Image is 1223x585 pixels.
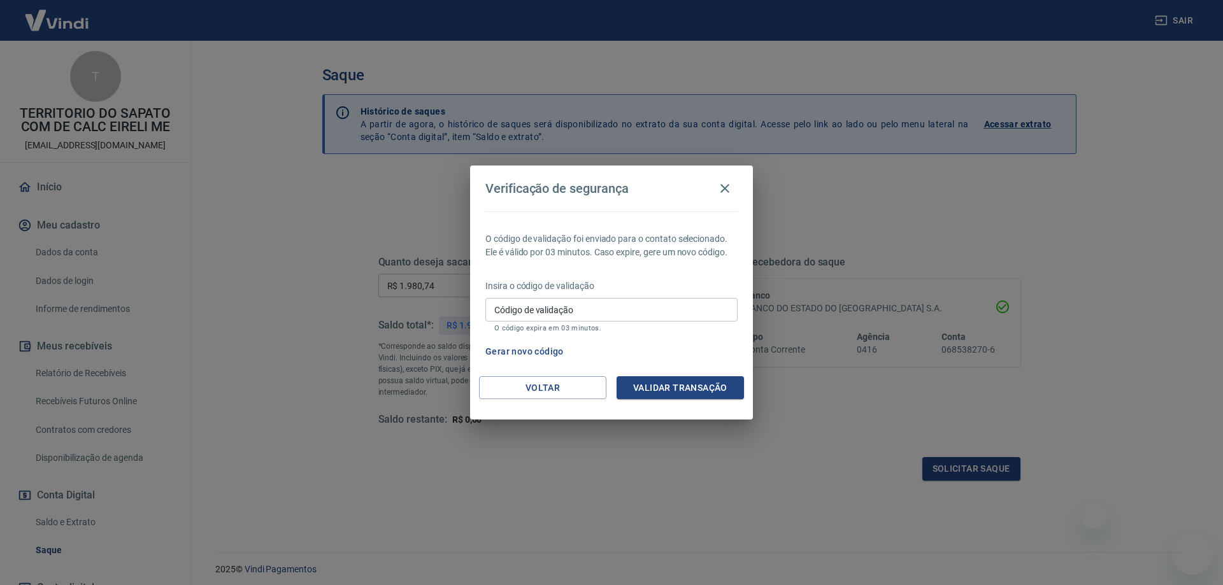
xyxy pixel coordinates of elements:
iframe: Botão para abrir a janela de mensagens [1172,534,1213,575]
button: Validar transação [617,376,744,400]
iframe: Fechar mensagem [1081,504,1106,529]
button: Gerar novo código [480,340,569,363]
p: O código de validação foi enviado para o contato selecionado. Ele é válido por 03 minutos. Caso e... [485,232,738,259]
p: Insira o código de validação [485,279,738,293]
p: O código expira em 03 minutos. [494,324,729,332]
h4: Verificação de segurança [485,181,629,196]
button: Voltar [479,376,606,400]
